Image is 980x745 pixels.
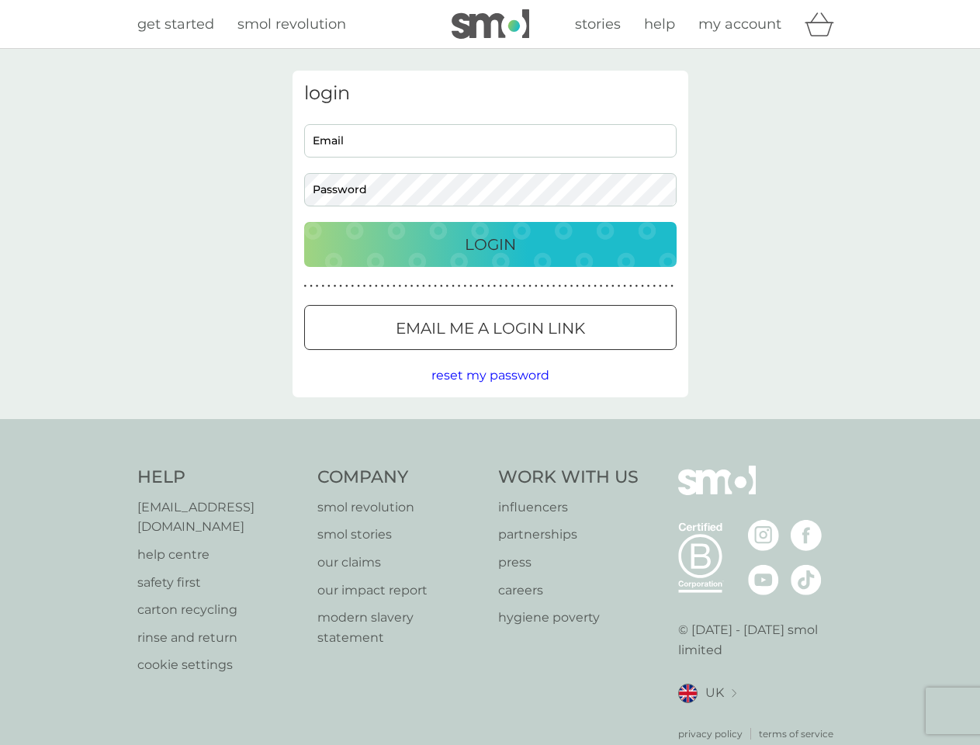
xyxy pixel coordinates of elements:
[386,282,390,290] p: ●
[535,282,538,290] p: ●
[431,368,549,383] span: reset my password
[446,282,449,290] p: ●
[605,282,608,290] p: ●
[317,553,483,573] a: our claims
[552,282,556,290] p: ●
[498,466,639,490] h4: Work With Us
[317,497,483,518] a: smol revolution
[465,232,516,257] p: Login
[381,282,384,290] p: ●
[428,282,431,290] p: ●
[498,553,639,573] a: press
[705,683,724,703] span: UK
[618,282,621,290] p: ●
[137,573,303,593] a: safety first
[137,16,214,33] span: get started
[339,282,342,290] p: ●
[316,282,319,290] p: ●
[404,282,407,290] p: ●
[575,13,621,36] a: stories
[317,608,483,647] a: modern slavery statement
[588,282,591,290] p: ●
[310,282,313,290] p: ●
[137,497,303,537] p: [EMAIL_ADDRESS][DOMAIN_NAME]
[678,726,743,741] a: privacy policy
[644,16,675,33] span: help
[541,282,544,290] p: ●
[137,545,303,565] a: help centre
[678,466,756,518] img: smol
[698,13,781,36] a: my account
[317,525,483,545] a: smol stories
[345,282,348,290] p: ●
[732,689,736,698] img: select a new location
[505,282,508,290] p: ●
[546,282,549,290] p: ●
[791,564,822,595] img: visit the smol Tiktok page
[375,282,378,290] p: ●
[431,366,549,386] button: reset my password
[575,16,621,33] span: stories
[317,466,483,490] h4: Company
[498,608,639,628] a: hygiene poverty
[416,282,419,290] p: ●
[137,628,303,648] p: rinse and return
[629,282,632,290] p: ●
[670,282,674,290] p: ●
[665,282,668,290] p: ●
[791,520,822,551] img: visit the smol Facebook page
[304,305,677,350] button: Email me a login link
[528,282,532,290] p: ●
[644,13,675,36] a: help
[611,282,615,290] p: ●
[517,282,520,290] p: ●
[647,282,650,290] p: ●
[635,282,639,290] p: ●
[137,655,303,675] a: cookie settings
[396,316,585,341] p: Email me a login link
[440,282,443,290] p: ●
[499,282,502,290] p: ●
[458,282,461,290] p: ●
[137,600,303,620] a: carton recycling
[369,282,372,290] p: ●
[564,282,567,290] p: ●
[304,282,307,290] p: ●
[659,282,662,290] p: ●
[422,282,425,290] p: ●
[493,282,497,290] p: ●
[304,222,677,267] button: Login
[653,282,656,290] p: ●
[469,282,473,290] p: ●
[481,282,484,290] p: ●
[476,282,479,290] p: ●
[137,13,214,36] a: get started
[570,282,573,290] p: ●
[487,282,490,290] p: ●
[399,282,402,290] p: ●
[317,580,483,601] a: our impact report
[237,13,346,36] a: smol revolution
[582,282,585,290] p: ●
[304,82,677,105] h3: login
[678,620,843,660] p: © [DATE] - [DATE] smol limited
[623,282,626,290] p: ●
[511,282,514,290] p: ●
[351,282,355,290] p: ●
[641,282,644,290] p: ●
[498,497,639,518] a: influencers
[678,684,698,703] img: UK flag
[363,282,366,290] p: ●
[463,282,466,290] p: ●
[523,282,526,290] p: ●
[434,282,437,290] p: ●
[498,525,639,545] a: partnerships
